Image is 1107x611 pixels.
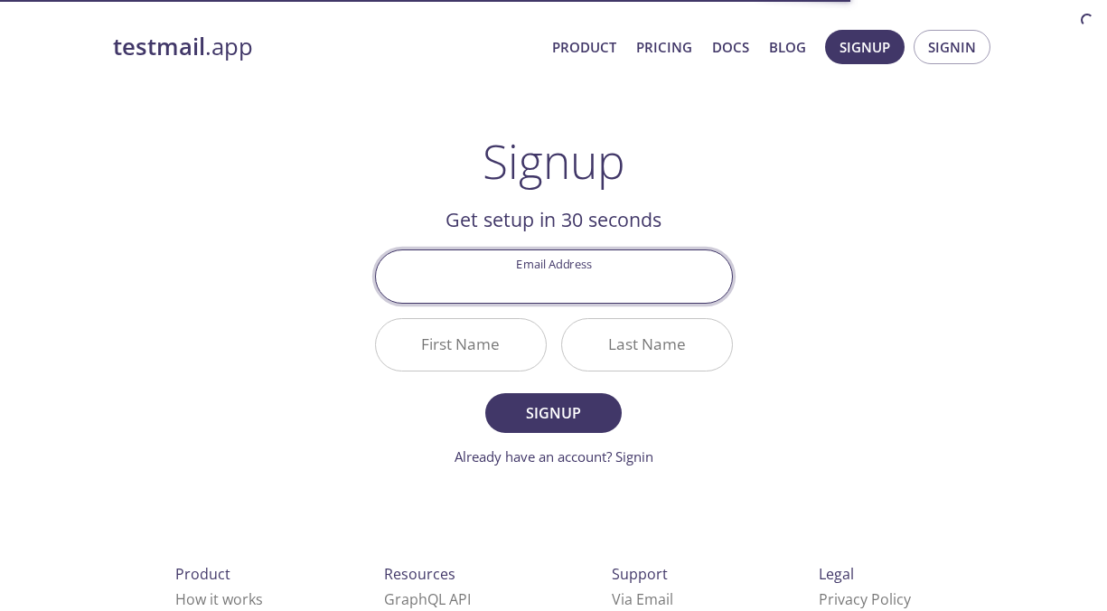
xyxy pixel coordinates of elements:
[175,589,263,609] a: How it works
[840,35,890,59] span: Signup
[825,30,905,64] button: Signup
[819,564,854,584] span: Legal
[175,564,230,584] span: Product
[612,564,668,584] span: Support
[819,589,911,609] a: Privacy Policy
[552,35,616,59] a: Product
[636,35,692,59] a: Pricing
[455,447,653,465] a: Already have an account? Signin
[612,589,673,609] a: Via Email
[384,564,455,584] span: Resources
[914,30,990,64] button: Signin
[712,35,749,59] a: Docs
[375,204,733,235] h2: Get setup in 30 seconds
[505,400,601,426] span: Signup
[113,31,205,62] strong: testmail
[384,589,471,609] a: GraphQL API
[928,35,976,59] span: Signin
[485,393,621,433] button: Signup
[483,134,625,188] h1: Signup
[113,32,538,62] a: testmail.app
[769,35,806,59] a: Blog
